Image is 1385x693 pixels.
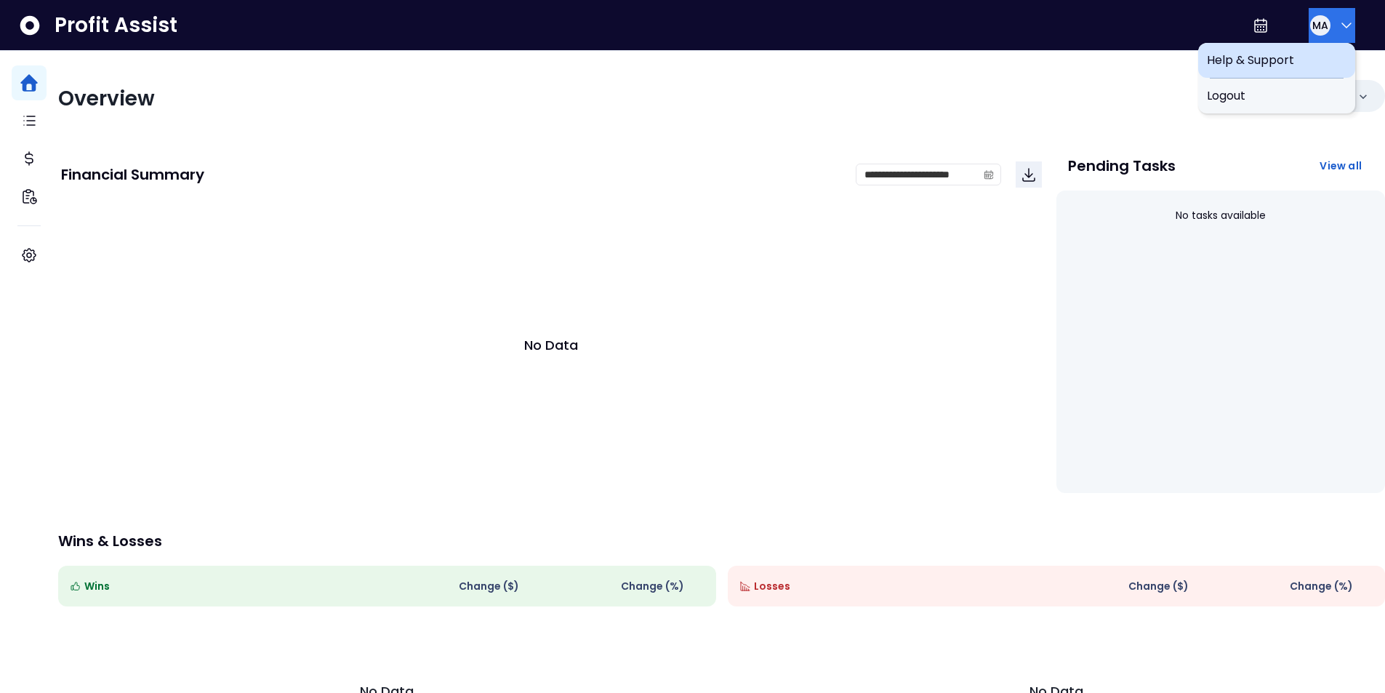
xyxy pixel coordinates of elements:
[459,579,519,594] span: Change ( $ )
[984,169,994,180] svg: calendar
[1068,196,1373,235] div: No tasks available
[1312,18,1328,33] span: MA
[84,579,110,594] span: Wins
[621,579,684,594] span: Change (%)
[1308,153,1373,179] button: View all
[58,84,155,113] span: Overview
[1320,159,1362,173] span: View all
[1016,161,1042,188] button: Download
[55,12,177,39] span: Profit Assist
[1207,52,1346,69] span: Help & Support
[61,167,204,182] p: Financial Summary
[1128,579,1189,594] span: Change ( $ )
[1290,579,1353,594] span: Change (%)
[754,579,790,594] span: Losses
[524,335,578,355] p: No Data
[1207,87,1346,105] span: Logout
[1068,159,1176,173] p: Pending Tasks
[58,534,1385,548] p: Wins & Losses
